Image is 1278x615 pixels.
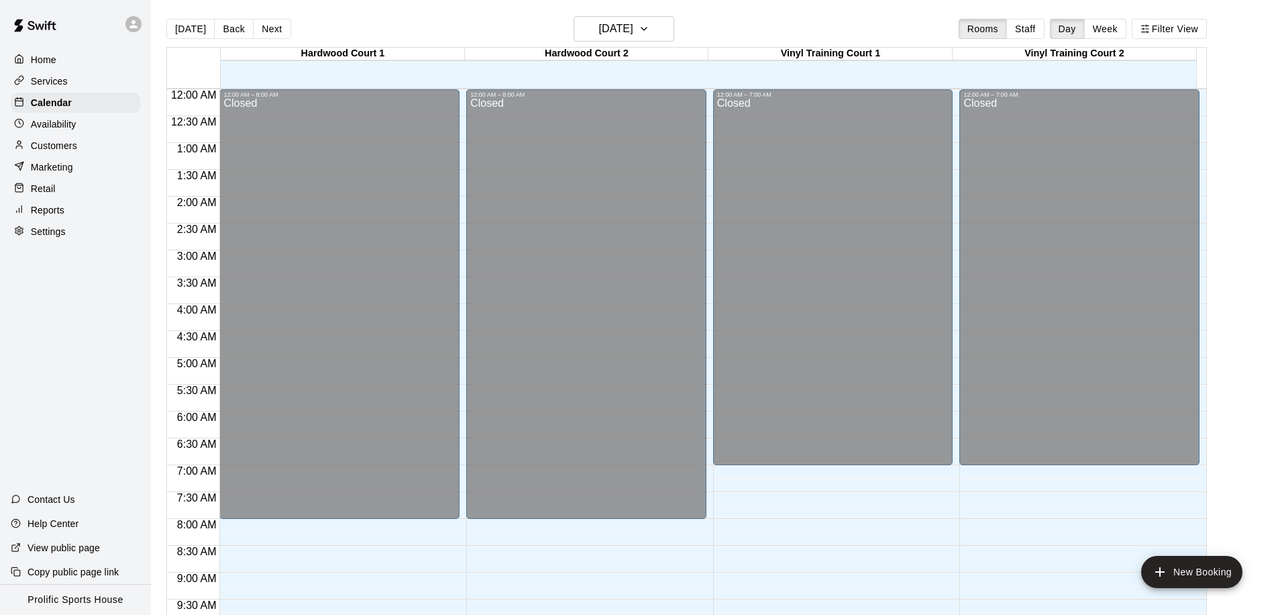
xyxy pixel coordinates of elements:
[11,71,140,91] a: Services
[174,143,220,154] span: 1:00 AM
[11,179,140,199] a: Retail
[963,91,1195,98] div: 12:00 AM – 7:00 AM
[28,541,100,555] p: View public page
[11,222,140,242] a: Settings
[166,19,215,39] button: [DATE]
[465,48,708,60] div: Hardwood Court 2
[466,89,706,519] div: 12:00 AM – 8:00 AM: Closed
[31,182,56,195] p: Retail
[28,593,123,607] p: Prolific Sports House
[174,331,220,342] span: 4:30 AM
[470,98,702,524] div: Closed
[174,546,220,557] span: 8:30 AM
[959,19,1007,39] button: Rooms
[174,600,220,611] span: 9:30 AM
[174,250,220,262] span: 3:00 AM
[11,50,140,70] a: Home
[28,493,75,506] p: Contact Us
[959,89,1200,465] div: 12:00 AM – 7:00 AM: Closed
[713,89,953,465] div: 12:00 AM – 7:00 AM: Closed
[174,492,220,504] span: 7:30 AM
[174,304,220,316] span: 4:00 AM
[31,96,72,109] p: Calendar
[174,170,220,181] span: 1:30 AM
[11,114,140,134] a: Availability
[470,91,702,98] div: 12:00 AM – 8:00 AM
[11,157,140,177] a: Marketing
[599,19,633,38] h6: [DATE]
[31,160,73,174] p: Marketing
[1084,19,1126,39] button: Week
[11,93,140,113] a: Calendar
[174,197,220,208] span: 2:00 AM
[168,89,220,101] span: 12:00 AM
[174,573,220,584] span: 9:00 AM
[708,48,952,60] div: Vinyl Training Court 1
[11,136,140,156] a: Customers
[31,117,76,131] p: Availability
[174,385,220,396] span: 5:30 AM
[574,16,674,42] button: [DATE]
[31,139,77,152] p: Customers
[717,98,949,470] div: Closed
[219,89,460,519] div: 12:00 AM – 8:00 AM: Closed
[1006,19,1045,39] button: Staff
[31,53,56,66] p: Home
[28,517,78,530] p: Help Center
[223,98,456,524] div: Closed
[174,412,220,423] span: 6:00 AM
[31,225,66,238] p: Settings
[168,116,220,128] span: 12:30 AM
[221,48,464,60] div: Hardwood Court 1
[28,565,119,579] p: Copy public page link
[174,277,220,289] span: 3:30 AM
[31,75,68,88] p: Services
[174,438,220,450] span: 6:30 AM
[1050,19,1085,39] button: Day
[1132,19,1207,39] button: Filter View
[31,203,64,217] p: Reports
[174,519,220,530] span: 8:00 AM
[11,200,140,220] a: Reports
[223,91,456,98] div: 12:00 AM – 8:00 AM
[214,19,254,39] button: Back
[963,98,1195,470] div: Closed
[1141,556,1242,588] button: add
[717,91,949,98] div: 12:00 AM – 7:00 AM
[953,48,1196,60] div: Vinyl Training Court 2
[174,224,220,235] span: 2:30 AM
[174,358,220,369] span: 5:00 AM
[174,465,220,477] span: 7:00 AM
[253,19,290,39] button: Next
